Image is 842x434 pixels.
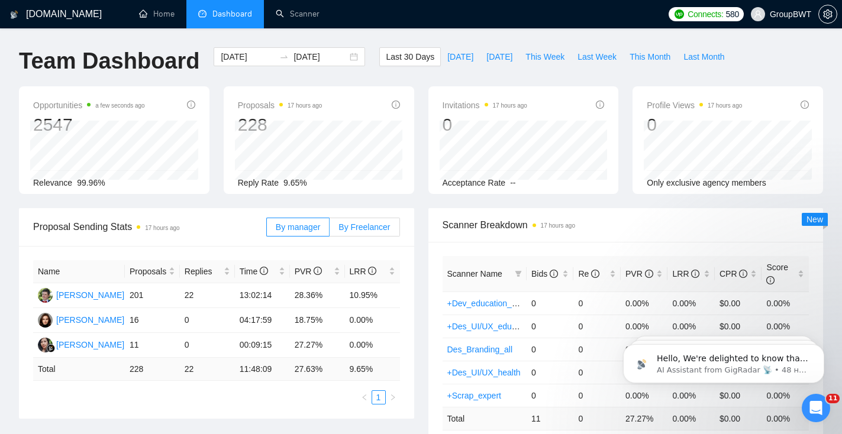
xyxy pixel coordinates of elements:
td: 0.00% [667,292,715,315]
td: 0 [527,315,574,338]
button: right [386,390,400,404]
span: info-circle [591,270,599,278]
span: Invitations [443,98,527,112]
span: By Freelancer [338,222,390,232]
td: 0 [573,315,621,338]
span: user [754,10,762,18]
img: upwork-logo.png [675,9,684,19]
time: 17 hours ago [541,222,575,229]
span: left [361,394,368,401]
button: [DATE] [480,47,519,66]
span: info-circle [550,270,558,278]
td: 22 [180,358,235,381]
td: 27.27% [290,333,345,358]
td: 0 [573,361,621,384]
button: Last Month [677,47,731,66]
td: 27.63 % [290,358,345,381]
span: Opportunities [33,98,145,112]
span: filter [512,265,524,283]
span: Last Month [683,50,724,63]
a: +Des_UI/UX_education [447,322,534,331]
span: 9.65% [283,178,307,187]
time: 17 hours ago [493,102,527,109]
span: Last 30 Days [386,50,434,63]
a: 1 [372,391,385,404]
td: 0 [573,407,621,430]
span: This Month [630,50,670,63]
span: info-circle [392,101,400,109]
td: 0 [573,338,621,361]
time: a few seconds ago [95,102,144,109]
span: swap-right [279,52,289,61]
input: End date [293,50,347,63]
span: 99.96% [77,178,105,187]
a: AS[PERSON_NAME] [38,290,124,299]
span: info-circle [766,276,775,284]
span: Scanner Name [447,269,502,278]
td: 0.00% [345,308,400,333]
span: info-circle [187,101,195,109]
td: 0 [527,338,574,361]
img: SK [38,313,53,328]
td: $ 0.00 [715,407,762,430]
td: Total [33,358,125,381]
span: Only exclusive agency members [647,178,766,187]
img: gigradar-bm.png [47,344,55,352]
li: Previous Page [357,390,372,404]
span: CPR [720,269,747,278]
li: 1 [372,390,386,404]
button: Last Week [571,47,623,66]
span: info-circle [314,267,322,275]
div: [PERSON_NAME] [56,289,124,302]
span: LRR [672,269,699,278]
h1: Team Dashboard [19,47,199,75]
td: 0.00% [762,292,809,315]
span: By manager [276,222,320,232]
span: Connects: [688,8,723,21]
iframe: Intercom live chat [802,394,830,422]
th: Name [33,260,125,283]
th: Replies [180,260,235,283]
span: PVR [625,269,653,278]
td: 00:09:15 [235,333,290,358]
a: homeHome [139,9,175,19]
span: Proposals [130,265,166,278]
td: 0 [180,308,235,333]
th: Proposals [125,260,180,283]
span: LRR [350,267,377,276]
img: SN [38,338,53,352]
a: +Des_UI/UX_health [447,368,521,377]
input: Start date [221,50,275,63]
td: 11:48:09 [235,358,290,381]
span: Replies [185,265,221,278]
span: 580 [726,8,739,21]
span: to [279,52,289,61]
td: $0.00 [715,315,762,338]
td: 0.00% [345,333,400,358]
span: info-circle [596,101,604,109]
td: 0 [573,384,621,407]
td: 0.00 % [667,407,715,430]
button: setting [818,5,837,24]
button: This Month [623,47,677,66]
span: New [806,215,823,224]
div: 2547 [33,114,145,136]
a: searchScanner [276,9,320,19]
span: info-circle [645,270,653,278]
span: Time [240,267,268,276]
span: Profile Views [647,98,742,112]
span: Proposals [238,98,322,112]
span: Re [578,269,599,278]
span: info-circle [801,101,809,109]
td: 0 [527,292,574,315]
div: [PERSON_NAME] [56,313,124,326]
td: 0 [180,333,235,358]
span: 11 [826,394,840,403]
span: filter [515,270,522,277]
td: 0.00% [762,315,809,338]
td: 0 [527,384,574,407]
span: info-circle [691,270,699,278]
span: Relevance [33,178,72,187]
